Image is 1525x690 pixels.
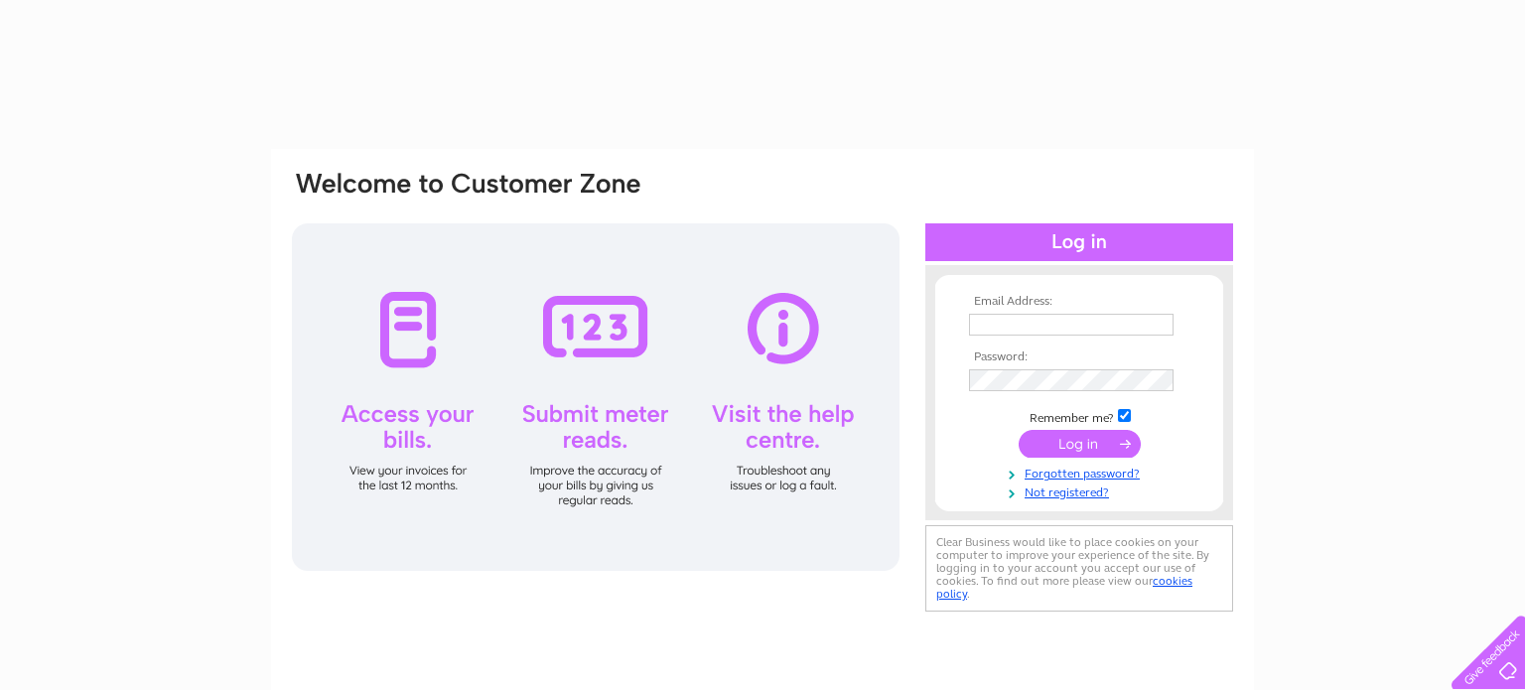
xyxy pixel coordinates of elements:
a: Forgotten password? [969,463,1194,482]
a: cookies policy [936,574,1192,601]
td: Remember me? [964,406,1194,426]
th: Password: [964,350,1194,364]
a: Not registered? [969,482,1194,500]
th: Email Address: [964,295,1194,309]
input: Submit [1019,430,1141,458]
div: Clear Business would like to place cookies on your computer to improve your experience of the sit... [925,525,1233,612]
